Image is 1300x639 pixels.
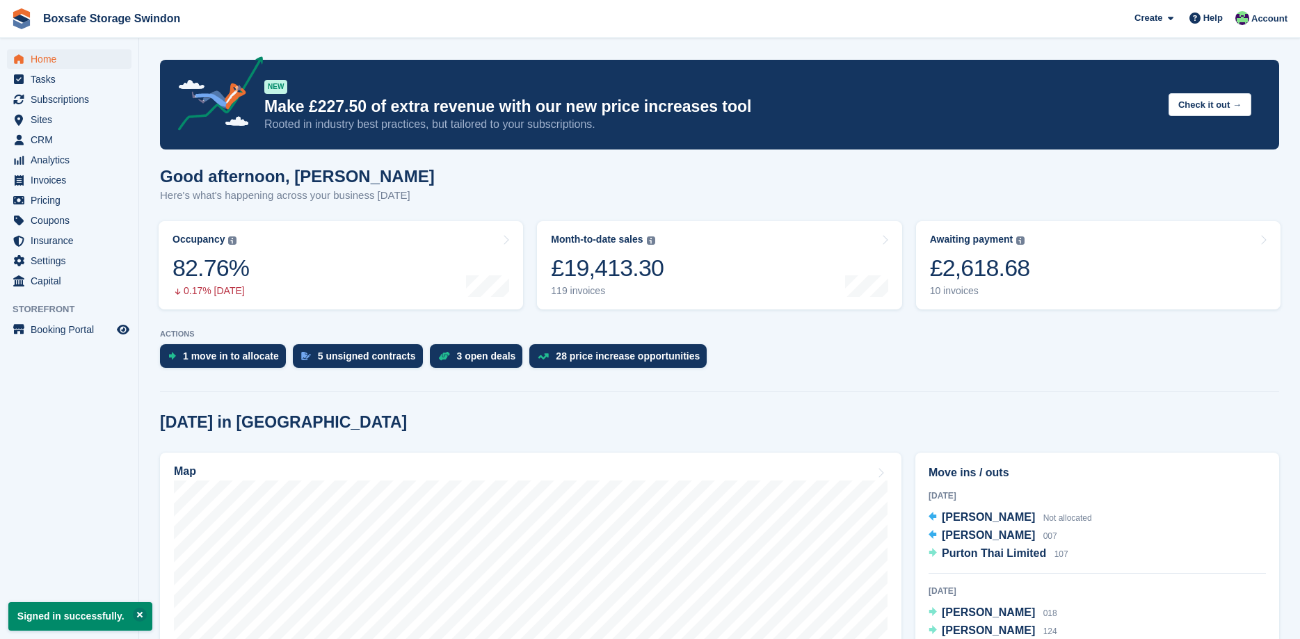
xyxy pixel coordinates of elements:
[31,130,114,149] span: CRM
[7,130,131,149] a: menu
[7,271,131,291] a: menu
[942,606,1035,618] span: [PERSON_NAME]
[31,150,114,170] span: Analytics
[7,110,131,129] a: menu
[7,211,131,230] a: menu
[551,254,664,282] div: £19,413.30
[1203,11,1223,25] span: Help
[1043,626,1057,636] span: 124
[264,80,287,94] div: NEW
[31,170,114,190] span: Invoices
[160,344,293,375] a: 1 move in to allocate
[172,234,225,245] div: Occupancy
[7,90,131,109] a: menu
[228,236,236,245] img: icon-info-grey-7440780725fd019a000dd9b08b2336e03edf1995a4989e88bcd33f0948082b44.svg
[1251,12,1287,26] span: Account
[115,321,131,338] a: Preview store
[31,271,114,291] span: Capital
[942,547,1046,559] span: Purton Thai Limited
[301,352,311,360] img: contract_signature_icon-13c848040528278c33f63329250d36e43548de30e8caae1d1a13099fd9432cc5.svg
[31,231,114,250] span: Insurance
[430,344,530,375] a: 3 open deals
[38,7,186,30] a: Boxsafe Storage Swindon
[1016,236,1025,245] img: icon-info-grey-7440780725fd019a000dd9b08b2336e03edf1995a4989e88bcd33f0948082b44.svg
[1054,549,1068,559] span: 107
[183,350,279,362] div: 1 move in to allocate
[160,188,435,204] p: Here's what's happening across your business [DATE]
[160,330,1279,339] p: ACTIONS
[551,234,643,245] div: Month-to-date sales
[538,353,549,359] img: price_increase_opportunities-93ffe204e8149a01c8c9dc8f82e8f89637d9d84a8eef4429ea346261dce0b2c0.svg
[1043,531,1057,541] span: 007
[942,511,1035,523] span: [PERSON_NAME]
[1235,11,1249,25] img: Kim Virabi
[7,49,131,69] a: menu
[7,191,131,210] a: menu
[929,545,1068,563] a: Purton Thai Limited 107
[929,585,1266,597] div: [DATE]
[13,302,138,316] span: Storefront
[31,320,114,339] span: Booking Portal
[930,254,1030,282] div: £2,618.68
[31,49,114,69] span: Home
[1134,11,1162,25] span: Create
[31,70,114,89] span: Tasks
[264,97,1157,117] p: Make £227.50 of extra revenue with our new price increases tool
[318,350,416,362] div: 5 unsigned contracts
[168,352,176,360] img: move_ins_to_allocate_icon-fdf77a2bb77ea45bf5b3d319d69a93e2d87916cf1d5bf7949dd705db3b84f3ca.svg
[916,221,1281,309] a: Awaiting payment £2,618.68 10 invoices
[457,350,516,362] div: 3 open deals
[159,221,523,309] a: Occupancy 82.76% 0.17% [DATE]
[7,231,131,250] a: menu
[930,234,1013,245] div: Awaiting payment
[929,604,1057,622] a: [PERSON_NAME] 018
[293,344,430,375] a: 5 unsigned contracts
[166,56,264,136] img: price-adjustments-announcement-icon-8257ccfd72463d97f412b2fc003d46551f7dbcb40ab6d574587a9cd5c0d94...
[929,509,1092,527] a: [PERSON_NAME] Not allocated
[1169,93,1251,116] button: Check it out →
[31,90,114,109] span: Subscriptions
[556,350,700,362] div: 28 price increase opportunities
[1043,608,1057,618] span: 018
[7,70,131,89] a: menu
[7,170,131,190] a: menu
[160,167,435,186] h1: Good afternoon, [PERSON_NAME]
[172,254,249,282] div: 82.76%
[31,251,114,270] span: Settings
[929,464,1266,481] h2: Move ins / outs
[7,150,131,170] a: menu
[647,236,655,245] img: icon-info-grey-7440780725fd019a000dd9b08b2336e03edf1995a4989e88bcd33f0948082b44.svg
[929,490,1266,502] div: [DATE]
[31,110,114,129] span: Sites
[551,285,664,297] div: 119 invoices
[7,320,131,339] a: menu
[31,211,114,230] span: Coupons
[8,602,152,631] p: Signed in successfully.
[11,8,32,29] img: stora-icon-8386f47178a22dfd0bd8f6a31ec36ba5ce8667c1dd55bd0f319d3a0aa187defe.svg
[929,527,1057,545] a: [PERSON_NAME] 007
[1043,513,1092,523] span: Not allocated
[264,117,1157,132] p: Rooted in industry best practices, but tailored to your subscriptions.
[172,285,249,297] div: 0.17% [DATE]
[438,351,450,361] img: deal-1b604bf984904fb50ccaf53a9ad4b4a5d6e5aea283cecdc64d6e3604feb123c2.svg
[529,344,714,375] a: 28 price increase opportunities
[160,413,407,432] h2: [DATE] in [GEOGRAPHIC_DATA]
[930,285,1030,297] div: 10 invoices
[7,251,131,270] a: menu
[537,221,901,309] a: Month-to-date sales £19,413.30 119 invoices
[31,191,114,210] span: Pricing
[174,465,196,478] h2: Map
[942,529,1035,541] span: [PERSON_NAME]
[942,624,1035,636] span: [PERSON_NAME]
